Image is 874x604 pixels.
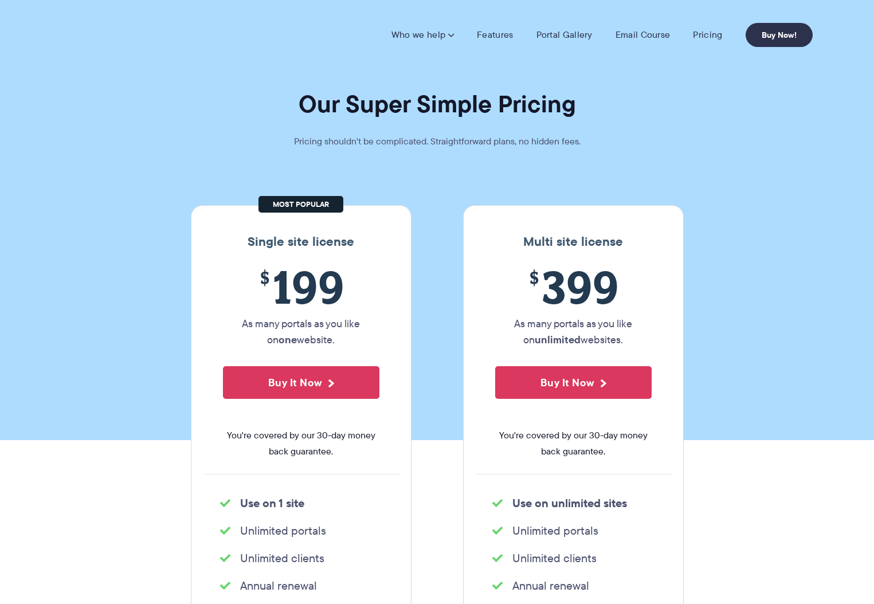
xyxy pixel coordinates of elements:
p: Pricing shouldn't be complicated. Straightforward plans, no hidden fees. [265,134,609,150]
h3: Multi site license [475,234,672,249]
button: Buy It Now [223,366,379,399]
strong: one [279,332,297,347]
li: Annual renewal [492,578,654,594]
li: Unlimited portals [220,523,382,539]
a: Pricing [693,29,722,41]
button: Buy It Now [495,366,652,399]
strong: unlimited [535,332,581,347]
p: As many portals as you like on websites. [495,316,652,348]
span: 199 [223,261,379,313]
li: Annual renewal [220,578,382,594]
strong: Use on 1 site [240,495,304,512]
a: Portal Gallery [536,29,593,41]
p: As many portals as you like on website. [223,316,379,348]
h3: Single site license [203,234,399,249]
a: Who we help [391,29,454,41]
span: You're covered by our 30-day money back guarantee. [495,427,652,460]
a: Buy Now! [746,23,813,47]
a: Features [477,29,513,41]
a: Email Course [616,29,671,41]
span: You're covered by our 30-day money back guarantee. [223,427,379,460]
li: Unlimited portals [492,523,654,539]
span: 399 [495,261,652,313]
li: Unlimited clients [220,550,382,566]
li: Unlimited clients [492,550,654,566]
strong: Use on unlimited sites [512,495,627,512]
